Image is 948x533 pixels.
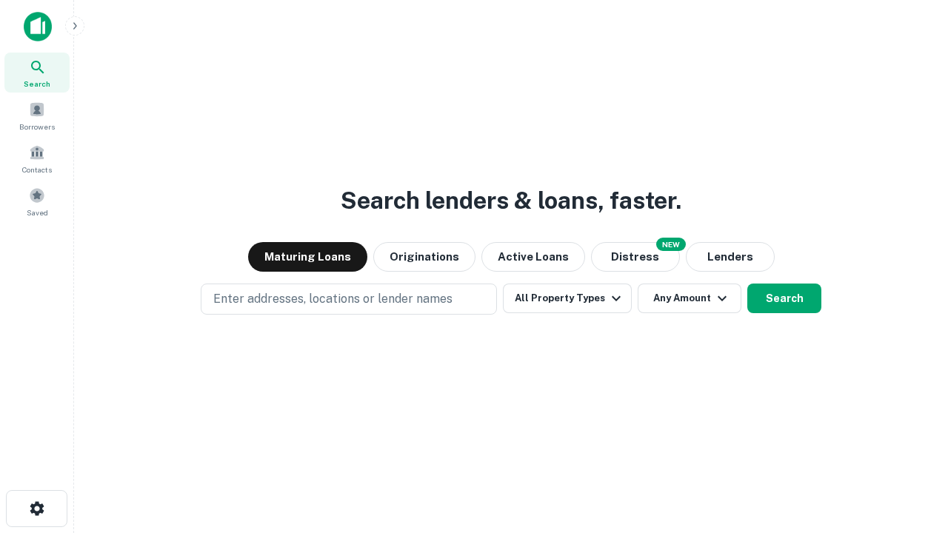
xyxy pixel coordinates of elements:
[638,284,741,313] button: Any Amount
[373,242,475,272] button: Originations
[4,95,70,135] a: Borrowers
[213,290,453,308] p: Enter addresses, locations or lender names
[4,53,70,93] a: Search
[686,242,775,272] button: Lenders
[4,138,70,178] a: Contacts
[24,12,52,41] img: capitalize-icon.png
[591,242,680,272] button: Search distressed loans with lien and other non-mortgage details.
[22,164,52,175] span: Contacts
[656,238,686,251] div: NEW
[248,242,367,272] button: Maturing Loans
[874,415,948,486] iframe: Chat Widget
[24,78,50,90] span: Search
[503,284,632,313] button: All Property Types
[481,242,585,272] button: Active Loans
[4,181,70,221] a: Saved
[19,121,55,133] span: Borrowers
[341,183,681,218] h3: Search lenders & loans, faster.
[747,284,821,313] button: Search
[201,284,497,315] button: Enter addresses, locations or lender names
[27,207,48,218] span: Saved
